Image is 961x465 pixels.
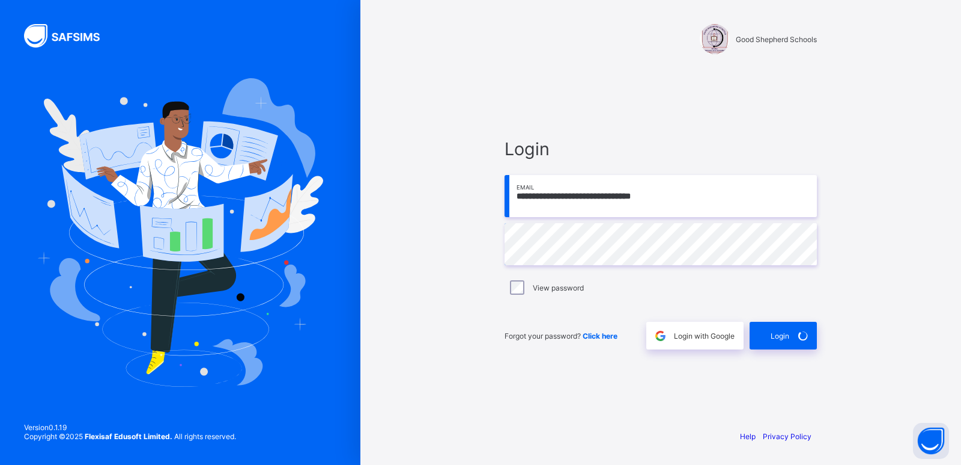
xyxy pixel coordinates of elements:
[505,138,817,159] span: Login
[505,331,617,340] span: Forgot your password?
[37,78,323,386] img: Hero Image
[736,35,817,44] span: Good Shepherd Schools
[533,283,584,292] label: View password
[85,432,172,441] strong: Flexisaf Edusoft Limited.
[24,24,114,48] img: SAFSIMS Logo
[740,432,756,441] a: Help
[583,331,617,340] a: Click here
[913,423,949,459] button: Open asap
[763,432,811,441] a: Privacy Policy
[24,423,236,432] span: Version 0.1.19
[24,432,236,441] span: Copyright © 2025 All rights reserved.
[674,331,735,340] span: Login with Google
[653,329,667,343] img: google.396cfc9801f0270233282035f929180a.svg
[771,331,789,340] span: Login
